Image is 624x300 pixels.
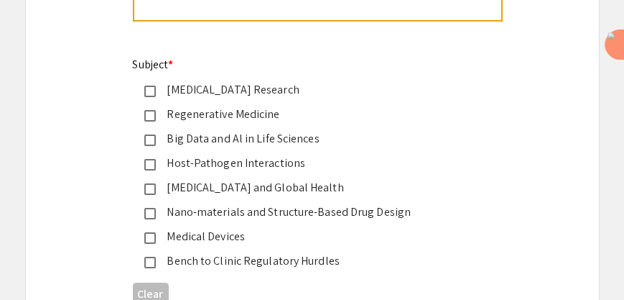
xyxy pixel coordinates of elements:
div: Host-Pathogen Interactions [156,155,457,172]
div: Bench to Clinic Regulatory Hurdles [156,253,457,270]
mat-label: Subject [133,57,174,72]
div: Medical Devices [156,228,457,245]
div: Nano-materials and Structure-Based Drug Design [156,204,457,221]
div: [MEDICAL_DATA] and Global Health [156,179,457,196]
iframe: Chat [11,235,61,289]
div: [MEDICAL_DATA] Research [156,81,457,99]
div: Regenerative Medicine [156,106,457,123]
div: Big Data and Al in Life Sciences [156,130,457,147]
